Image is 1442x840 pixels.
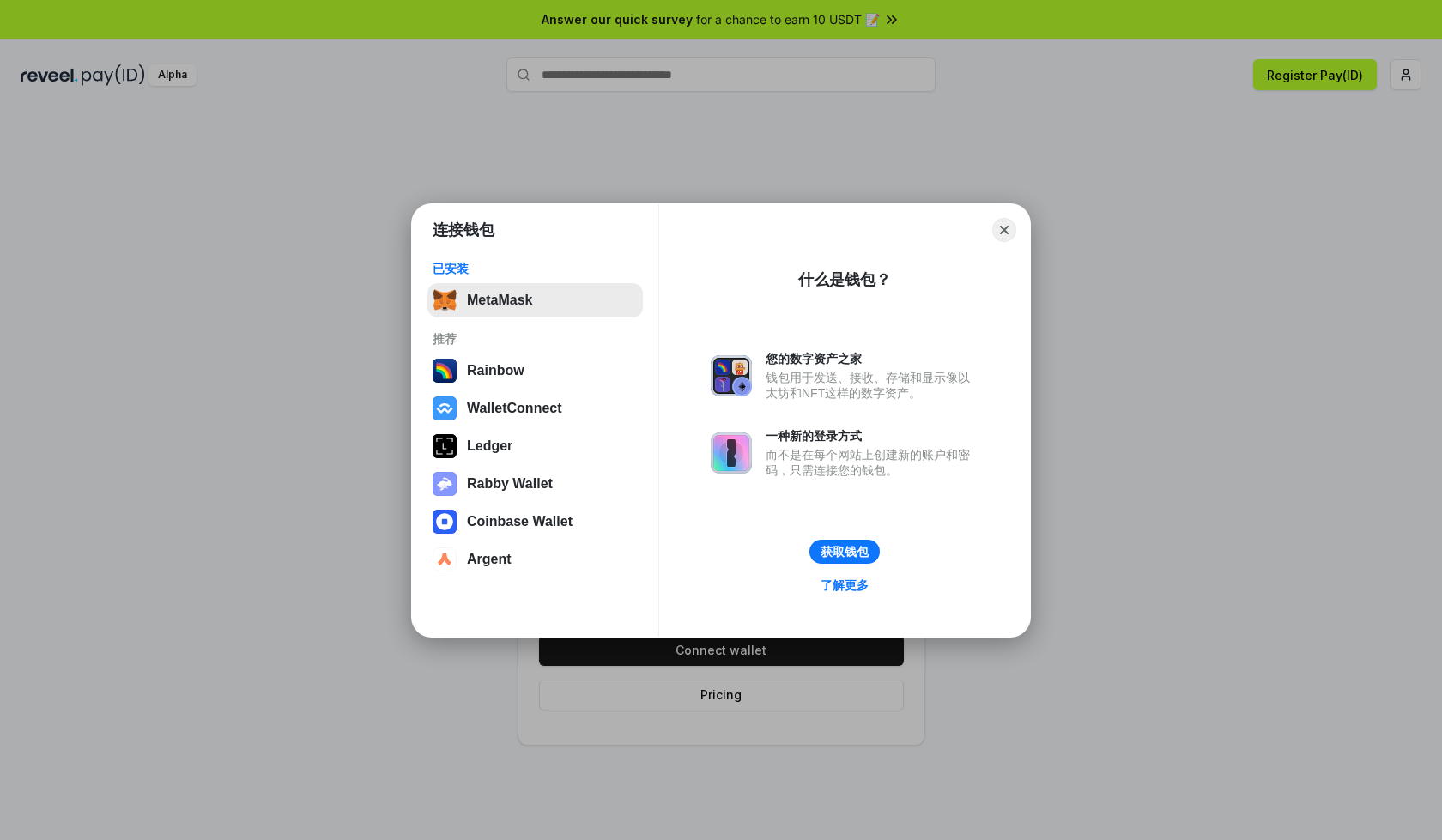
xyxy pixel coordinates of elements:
[711,355,752,396] img: svg+xml,%3Csvg%20xmlns%3D%22http%3A%2F%2Fwww.w3.org%2F2000%2Fsvg%22%20fill%3D%22none%22%20viewBox...
[467,514,573,529] div: Coinbase Wallet
[433,359,457,383] img: svg+xml,%3Csvg%20width%3D%22120%22%20height%3D%22120%22%20viewBox%3D%220%200%20120%20120%22%20fil...
[467,401,562,416] div: WalletConnect
[433,547,457,571] img: svg+xml,%3Csvg%20width%3D%2228%22%20height%3D%2228%22%20viewBox%3D%220%200%2028%2028%22%20fill%3D...
[433,396,457,420] img: svg+xml,%3Csvg%20width%3D%2228%22%20height%3D%2228%22%20viewBox%3D%220%200%2028%2028%22%20fill%3D...
[467,476,553,492] div: Rabby Wallet
[766,351,978,366] div: 您的数字资产之家
[798,269,891,290] div: 什么是钱包？
[427,429,643,463] button: Ledger
[467,552,512,567] div: Argent
[766,447,978,478] div: 而不是在每个网站上创建新的账户和密码，只需连接您的钱包。
[992,218,1016,242] button: Close
[766,370,978,401] div: 钱包用于发送、接收、存储和显示像以太坊和NFT这样的数字资产。
[433,472,457,496] img: svg+xml,%3Csvg%20xmlns%3D%22http%3A%2F%2Fwww.w3.org%2F2000%2Fsvg%22%20fill%3D%22none%22%20viewBox...
[433,510,457,534] img: svg+xml,%3Csvg%20width%3D%2228%22%20height%3D%2228%22%20viewBox%3D%220%200%2028%2028%22%20fill%3D...
[766,428,978,444] div: 一种新的登录方式
[821,544,869,559] div: 获取钱包
[821,577,869,593] div: 了解更多
[433,261,638,276] div: 已安装
[427,354,643,388] button: Rainbow
[427,505,643,539] button: Coinbase Wallet
[809,540,880,564] button: 获取钱包
[427,542,643,577] button: Argent
[467,438,512,454] div: Ledger
[427,283,643,317] button: MetaMask
[433,434,457,458] img: svg+xml,%3Csvg%20xmlns%3D%22http%3A%2F%2Fwww.w3.org%2F2000%2Fsvg%22%20width%3D%2228%22%20height%3...
[467,293,532,308] div: MetaMask
[433,331,638,347] div: 推荐
[810,574,879,596] a: 了解更多
[467,363,524,378] div: Rainbow
[433,220,494,240] h1: 连接钱包
[427,467,643,501] button: Rabby Wallet
[427,391,643,426] button: WalletConnect
[433,288,457,312] img: svg+xml,%3Csvg%20fill%3D%22none%22%20height%3D%2233%22%20viewBox%3D%220%200%2035%2033%22%20width%...
[711,432,752,474] img: svg+xml,%3Csvg%20xmlns%3D%22http%3A%2F%2Fwww.w3.org%2F2000%2Fsvg%22%20fill%3D%22none%22%20viewBox...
